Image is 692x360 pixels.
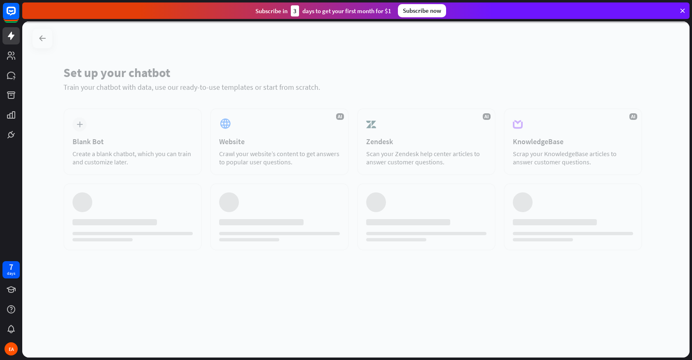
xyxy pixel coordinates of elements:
div: EA [5,342,18,355]
div: 7 [9,263,13,271]
div: days [7,271,15,276]
div: Subscribe now [398,4,446,17]
div: 3 [291,5,299,16]
a: 7 days [2,261,20,278]
div: Subscribe in days to get your first month for $1 [255,5,391,16]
